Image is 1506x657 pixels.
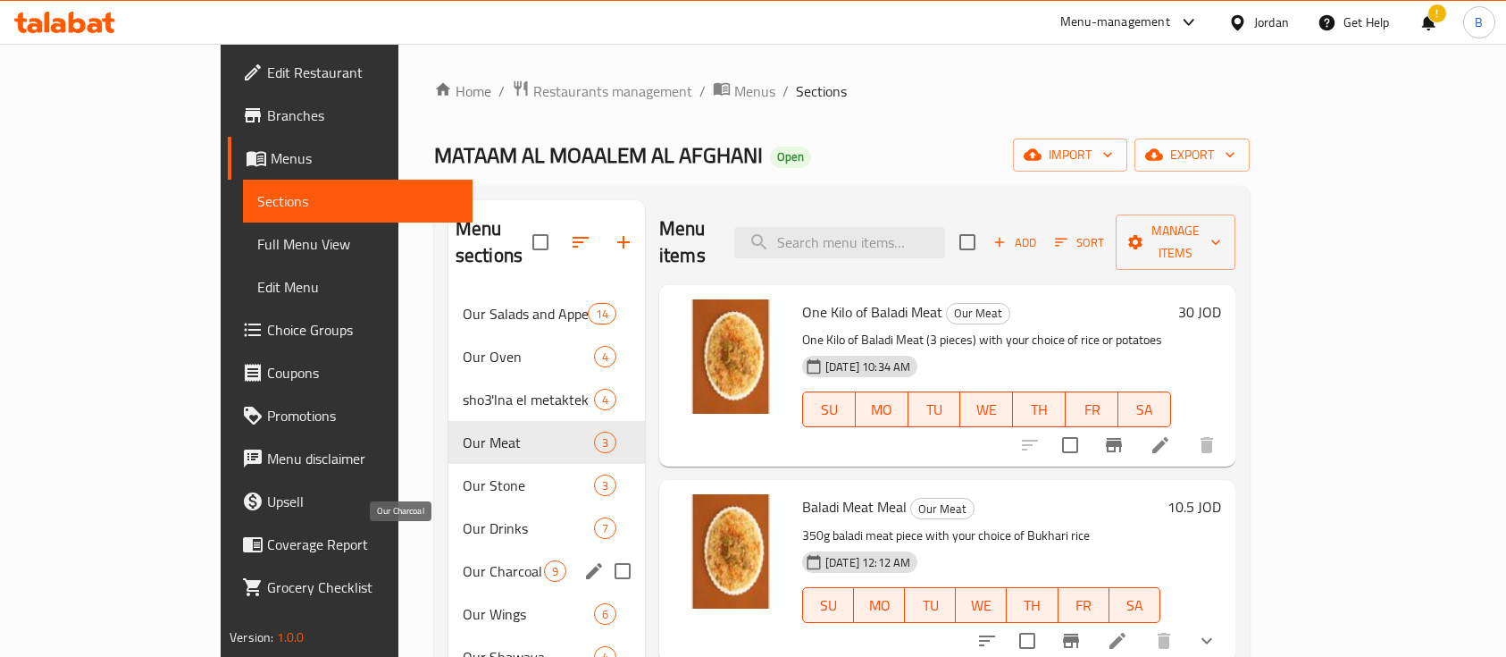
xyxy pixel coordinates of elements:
[595,520,615,537] span: 7
[463,432,594,453] span: Our Meat
[802,329,1171,351] p: One Kilo of Baladi Meat (3 pieces) with your choice of rice or potatoes
[1055,232,1104,253] span: Sort
[802,525,1160,547] p: 350g baladi meat piece with your choice of Bukhari rice
[1107,630,1128,652] a: Edit menu item
[1149,144,1235,166] span: export
[271,147,458,169] span: Menus
[267,448,458,469] span: Menu disclaimer
[960,392,1013,427] button: WE
[463,303,588,324] span: Our Salads and Appetizers
[243,265,473,308] a: Edit Menu
[448,335,645,378] div: Our Oven4
[243,180,473,223] a: Sections
[1013,392,1066,427] button: TH
[448,550,645,593] div: Our Charcoal9edit
[810,593,847,619] span: SU
[991,232,1039,253] span: Add
[1066,593,1102,619] span: FR
[228,523,473,566] a: Coverage Report
[434,135,763,175] span: MATAAM AL MOAALEM AL AFGHANI
[257,233,458,255] span: Full Menu View
[448,507,645,550] div: Our Drinks7
[228,394,473,437] a: Promotions
[594,432,616,453] div: items
[802,493,907,520] span: Baladi Meat Meal
[770,149,811,164] span: Open
[594,475,616,496] div: items
[674,494,788,609] img: Baladi Meat Meal
[522,223,559,261] span: Select all sections
[463,389,594,410] span: sho3'lna el metaktek
[533,80,692,102] span: Restaurants management
[1134,139,1250,172] button: export
[796,80,847,102] span: Sections
[1060,12,1170,33] div: Menu-management
[257,276,458,298] span: Edit Menu
[1007,587,1058,623] button: TH
[770,147,811,168] div: Open
[230,626,273,649] span: Version:
[782,80,789,102] li: /
[588,303,616,324] div: items
[595,392,615,409] span: 4
[463,560,544,582] span: Our Charcoal
[228,566,473,609] a: Grocery Checklist
[267,577,458,598] span: Grocery Checklist
[810,397,849,423] span: SU
[463,346,594,367] span: Our Oven
[911,499,974,519] span: Our Meat
[802,392,856,427] button: SU
[228,51,473,94] a: Edit Restaurant
[448,292,645,335] div: Our Salads and Appetizers14
[963,593,1000,619] span: WE
[861,593,898,619] span: MO
[595,606,615,623] span: 6
[228,437,473,480] a: Menu disclaimer
[1092,424,1135,467] button: Branch-specific-item
[713,80,775,103] a: Menus
[854,587,905,623] button: MO
[1109,587,1160,623] button: SA
[1058,587,1109,623] button: FR
[1116,215,1235,270] button: Manage items
[594,389,616,410] div: items
[463,603,594,625] div: Our Wings
[267,105,458,126] span: Branches
[1050,229,1109,257] button: Sort
[986,229,1043,257] span: Add item
[545,563,565,580] span: 9
[277,626,305,649] span: 1.0.0
[967,397,1006,423] span: WE
[1185,424,1228,467] button: delete
[818,554,917,571] span: [DATE] 12:12 AM
[699,80,706,102] li: /
[734,227,945,258] input: search
[1118,392,1171,427] button: SA
[946,303,1010,324] div: Our Meat
[228,308,473,351] a: Choice Groups
[581,558,607,585] button: edit
[734,80,775,102] span: Menus
[267,319,458,341] span: Choice Groups
[818,358,917,375] span: [DATE] 10:34 AM
[228,137,473,180] a: Menus
[910,498,975,519] div: Our Meat
[986,229,1043,257] button: Add
[1130,220,1221,265] span: Manage items
[1254,13,1289,32] div: Jordan
[267,362,458,383] span: Coupons
[594,603,616,625] div: items
[267,62,458,83] span: Edit Restaurant
[257,190,458,212] span: Sections
[602,221,645,264] button: Add section
[802,299,942,325] span: One Kilo of Baladi Meat
[1196,630,1217,652] svg: Show Choices
[916,397,954,423] span: TU
[498,80,505,102] li: /
[1027,144,1113,166] span: import
[912,593,949,619] span: TU
[448,421,645,464] div: Our Meat3
[228,351,473,394] a: Coupons
[595,349,615,366] span: 4
[595,434,615,451] span: 3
